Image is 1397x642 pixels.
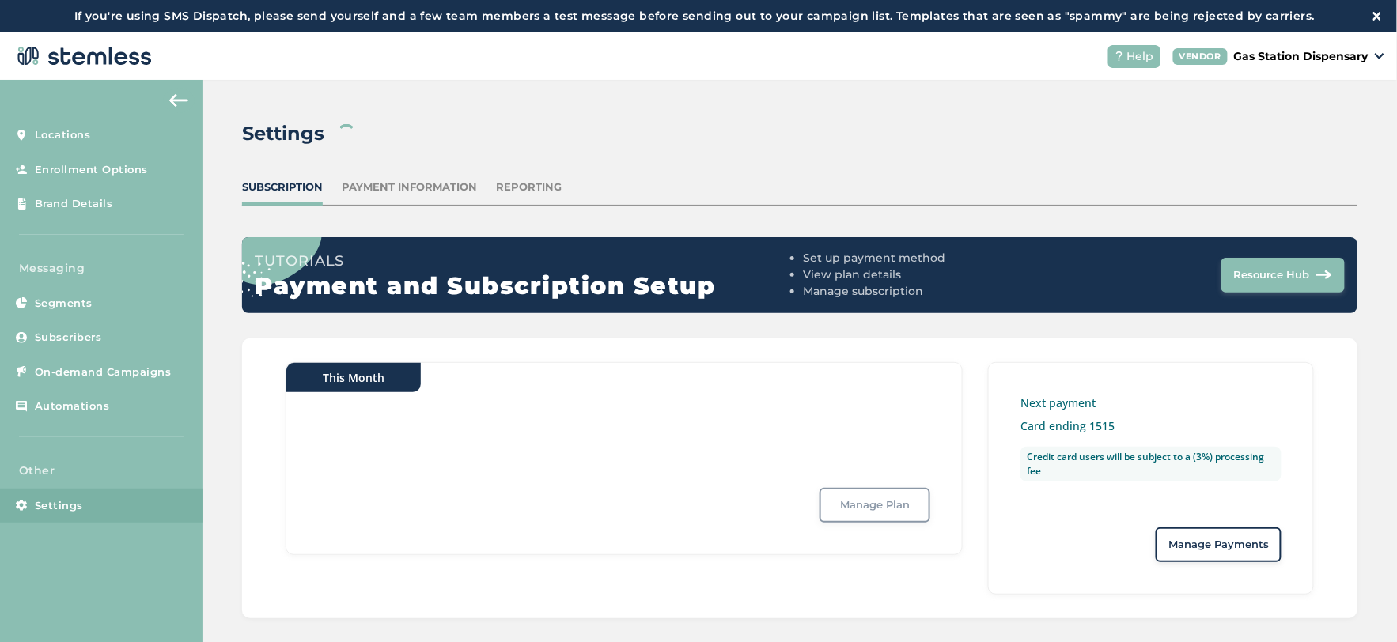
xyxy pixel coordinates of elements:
[35,296,93,312] span: Segments
[1020,417,1282,434] p: Card ending 1515
[218,183,322,296] img: circle_dots-9438f9e3.svg
[242,119,324,148] h2: Settings
[242,179,323,195] div: Subscription
[1234,267,1310,283] span: Resource Hub
[35,162,148,178] span: Enrollment Options
[1168,537,1269,553] span: Manage Payments
[1156,527,1282,562] button: Manage Payments
[803,250,1070,266] li: Set up payment method
[342,179,477,195] div: Payment Information
[1173,48,1228,65] div: VENDOR
[1020,395,1282,411] p: Next payment
[35,127,91,143] span: Locations
[803,266,1070,283] li: View plan details
[496,179,562,195] div: Reporting
[16,8,1373,25] label: If you're using SMS Dispatch, please send yourself and a few team members a test message before s...
[1318,566,1397,642] iframe: Chat Widget
[35,498,83,514] span: Settings
[35,196,113,212] span: Brand Details
[13,40,152,72] img: logo-dark-0685b13c.svg
[1375,53,1384,59] img: icon_down-arrow-small-66adaf34.svg
[1115,51,1124,61] img: icon-help-white-03924b79.svg
[255,250,797,272] h3: Tutorials
[35,330,102,346] span: Subscribers
[169,94,188,107] img: icon-arrow-back-accent-c549486e.svg
[255,272,797,300] h2: Payment and Subscription Setup
[286,363,421,392] div: This Month
[1373,12,1381,20] img: icon-close-white-1ed751a3.svg
[1127,48,1154,65] span: Help
[1234,48,1369,65] p: Gas Station Dispensary
[803,283,1070,300] li: Manage subscription
[35,398,110,414] span: Automations
[1020,447,1282,481] label: Credit card users will be subject to a (3%) processing fee
[1221,258,1345,293] button: Resource Hub
[35,364,172,380] span: On-demand Campaigns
